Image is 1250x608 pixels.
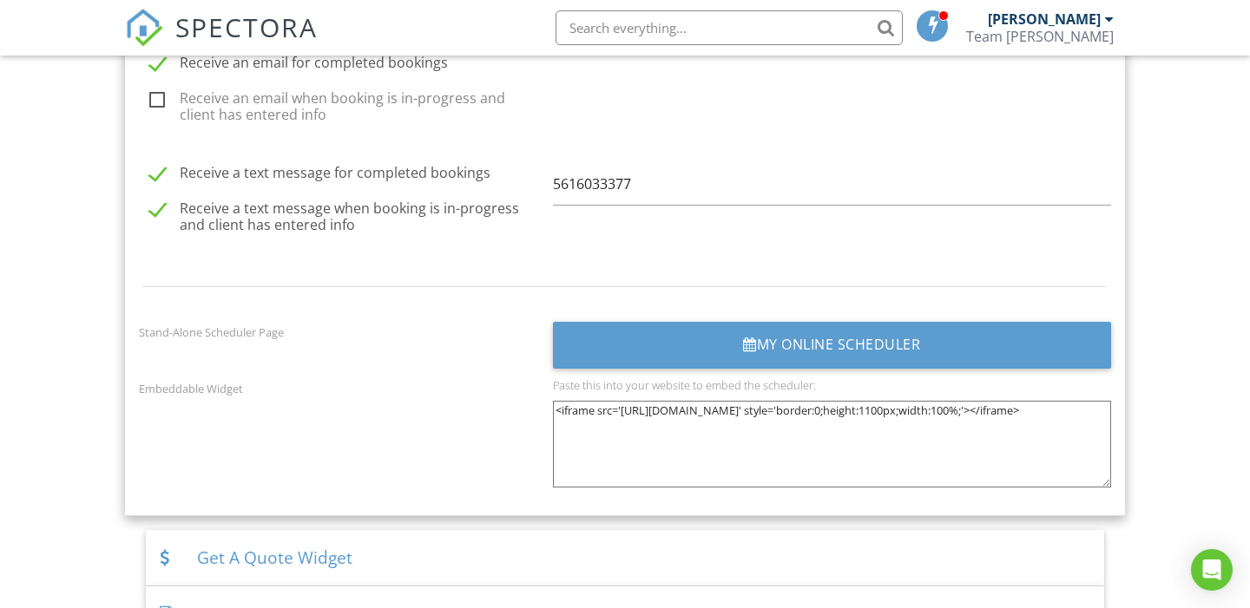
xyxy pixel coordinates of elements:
span: SPECTORA [175,9,318,45]
div: [PERSON_NAME] [988,10,1101,28]
label: Receive an email for completed bookings [149,55,543,76]
a: SPECTORA [125,23,318,60]
label: Embeddable Widget [139,381,243,396]
textarea: <iframe src='[URL][DOMAIN_NAME]' style='border:0;height:1100px;width:100%;'></iframe> [553,401,1111,487]
label: Stand-Alone Scheduler Page [139,324,284,340]
div: Paste this into your website to embed the scheduler: [553,378,1111,392]
a: My Online Scheduler [553,322,1111,369]
label: Receive an email when booking is in-progress and client has entered info [149,90,543,112]
div: Get A Quote Widget [146,530,1104,586]
div: Open Intercom Messenger [1191,549,1233,591]
label: Receive a text message when booking is in-progress and client has entered info [149,200,543,222]
input: Enter phone number [553,163,1111,206]
input: Search everything... [556,10,903,45]
div: Team Rigoli [966,28,1114,45]
label: Receive a text message for completed bookings [149,165,543,186]
img: The Best Home Inspection Software - Spectora [125,9,163,47]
